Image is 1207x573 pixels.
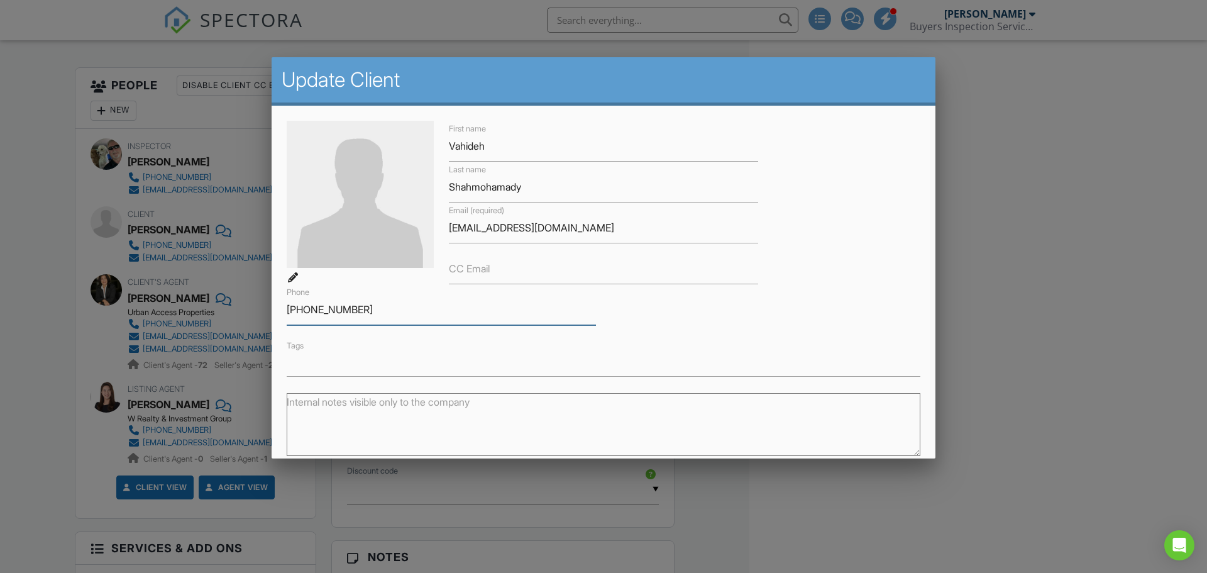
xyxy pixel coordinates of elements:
[287,341,304,350] label: Tags
[282,67,925,92] h2: Update Client
[449,205,504,216] label: Email (required)
[287,287,309,298] label: Phone
[287,395,470,409] label: Internal notes visible only to the company
[1164,530,1194,560] div: Open Intercom Messenger
[449,262,490,275] label: CC Email
[449,123,486,135] label: First name
[449,164,486,175] label: Last name
[287,121,434,268] img: default-user-f0147aede5fd5fa78ca7ade42f37bd4542148d508eef1c3d3ea960f66861d68b.jpg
